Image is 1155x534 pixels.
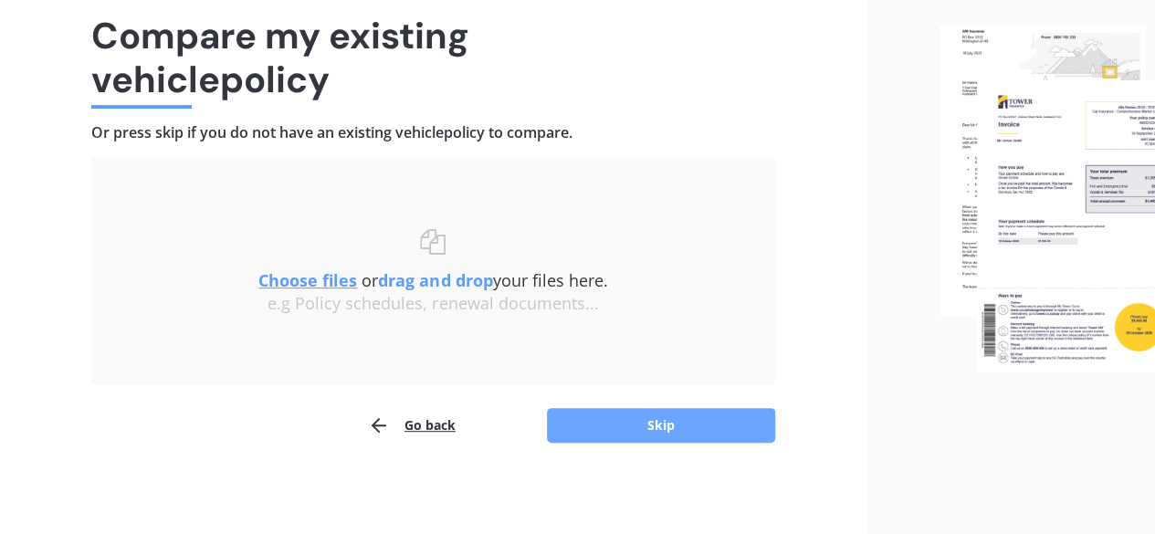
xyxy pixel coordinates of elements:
b: drag and drop [378,269,492,291]
h4: Or press skip if you do not have an existing vehicle policy to compare. [91,123,775,142]
h1: Compare my existing vehicle policy [91,14,775,101]
img: files.webp [940,25,1155,372]
button: Skip [547,408,775,443]
div: e.g Policy schedules, renewal documents... [128,294,739,314]
button: Go back [368,407,456,444]
u: Choose files [258,269,357,291]
span: or your files here. [258,269,607,291]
